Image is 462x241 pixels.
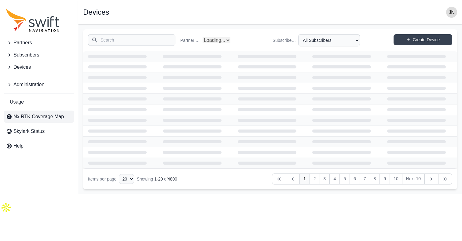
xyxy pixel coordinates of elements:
div: Showing of [137,176,177,182]
button: Partners [4,37,74,49]
label: Subscriber Name [273,37,296,43]
a: Usage [4,96,74,108]
a: 4 [329,173,340,184]
a: 8 [370,173,380,184]
a: Next 10 [402,173,425,184]
span: Skylark Status [13,128,45,135]
nav: Table navigation [83,169,457,189]
a: Help [4,140,74,152]
a: 9 [380,173,390,184]
a: 5 [339,173,350,184]
span: Usage [10,98,24,106]
button: Administration [4,79,74,91]
a: 3 [320,173,330,184]
select: Display Limit [119,174,134,184]
img: user photo [446,7,457,18]
span: Items per page [88,177,116,181]
a: Create Device [394,34,452,45]
label: Partner Name [180,37,200,43]
a: Skylark Status [4,125,74,137]
select: Subscriber [298,34,360,46]
button: Subscribers [4,49,74,61]
a: Nx RTK Coverage Map [4,111,74,123]
a: 1 [299,173,310,184]
input: Search [88,34,175,46]
button: Devices [4,61,74,73]
span: Administration [13,81,44,88]
span: Nx RTK Coverage Map [13,113,64,120]
span: Devices [13,64,31,71]
a: 2 [310,173,320,184]
span: 1 - 20 [154,177,163,181]
a: 6 [350,173,360,184]
h1: Devices [83,9,109,16]
a: 10 [390,173,402,184]
span: Help [13,142,24,150]
span: Subscribers [13,51,39,59]
a: 7 [360,173,370,184]
span: 4800 [168,177,177,181]
span: Partners [13,39,32,46]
